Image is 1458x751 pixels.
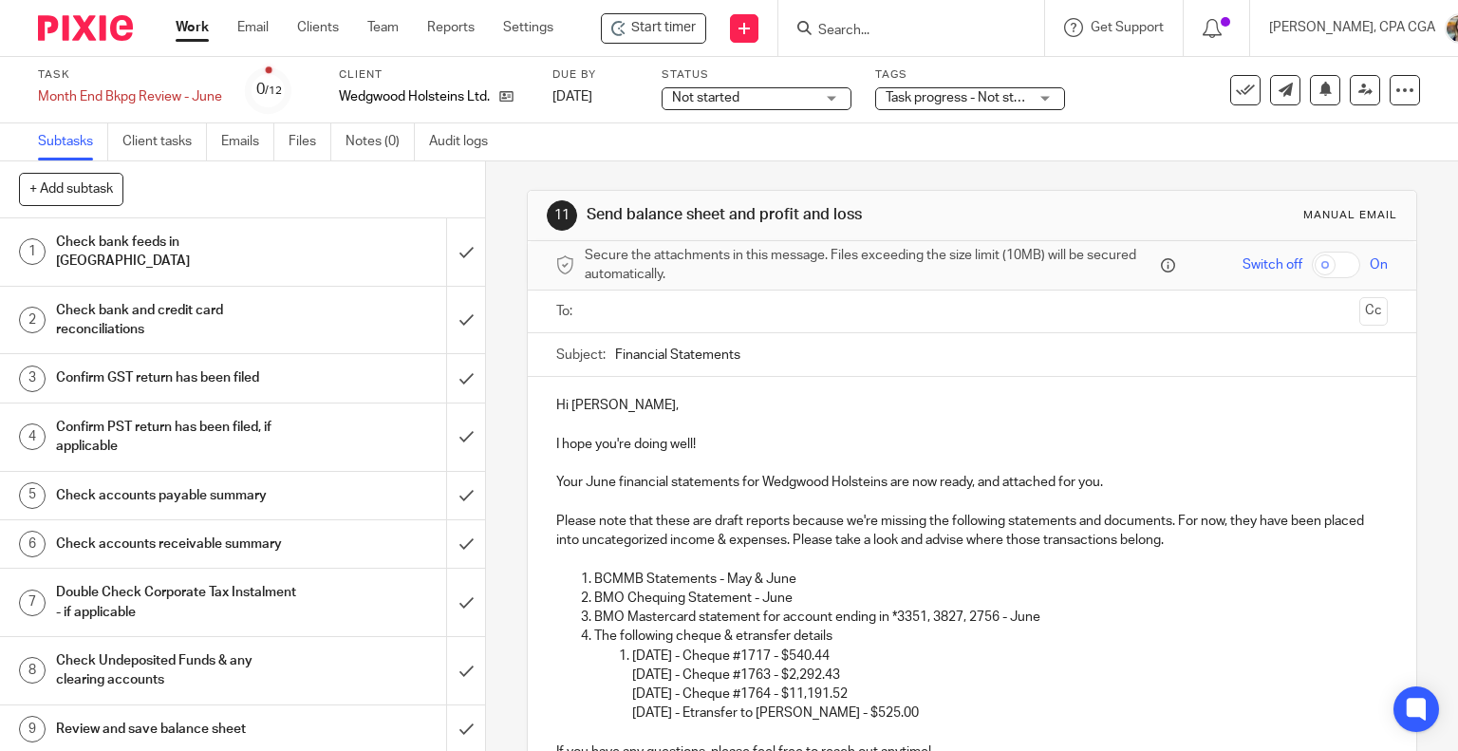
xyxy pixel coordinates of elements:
[1091,21,1164,34] span: Get Support
[631,18,696,38] span: Start timer
[19,590,46,616] div: 7
[547,200,577,231] div: 11
[429,123,502,160] a: Audit logs
[1370,255,1388,274] span: On
[56,296,304,345] h1: Check bank and credit card reconciliations
[594,608,1389,627] p: BMO Mastercard statement for account ending in *3351, 3827, 2756 - June
[672,91,739,104] span: Not started
[19,657,46,684] div: 8
[237,18,269,37] a: Email
[38,87,222,106] div: Month End Bkpg Review - June
[594,589,1389,608] p: BMO Chequing Statement - June
[875,67,1065,83] label: Tags
[556,473,1389,492] p: Your June financial statements for Wedgwood Holsteins are now ready, and attached for you.
[886,91,1066,104] span: Task progress - Not started + 2
[265,85,282,96] small: /12
[367,18,399,37] a: Team
[56,481,304,510] h1: Check accounts payable summary
[56,530,304,558] h1: Check accounts receivable summary
[594,570,1389,589] p: BCMMB Statements - May & June
[19,482,46,509] div: 5
[56,228,304,276] h1: Check bank feeds in [GEOGRAPHIC_DATA]
[19,307,46,333] div: 2
[556,435,1389,454] p: I hope you're doing well!
[587,205,1012,225] h1: Send balance sheet and profit and loss
[346,123,415,160] a: Notes (0)
[632,647,1389,704] p: [DATE] - Cheque #1717 - $540.44 [DATE] - Cheque #1763 - $2,292.43 [DATE] - Cheque #1764 - $11,191.52
[632,704,1389,723] p: [DATE] - Etransfer to [PERSON_NAME] - $525.00
[122,123,207,160] a: Client tasks
[56,715,304,743] h1: Review and save balance sheet
[594,627,1389,646] p: The following cheque & etransfer details
[1303,208,1397,223] div: Manual email
[339,87,490,106] p: Wedgwood Holsteins Ltd.
[503,18,553,37] a: Settings
[556,512,1389,551] p: Please note that these are draft reports because we're missing the following statements and docum...
[256,79,282,101] div: 0
[56,578,304,627] h1: Double Check Corporate Tax Instalment - if applicable
[556,396,1389,415] p: Hi [PERSON_NAME],
[556,302,577,321] label: To:
[289,123,331,160] a: Files
[56,647,304,695] h1: Check Undeposited Funds & any clearing accounts
[176,18,209,37] a: Work
[585,246,1157,285] span: Secure the attachments in this message. Files exceeding the size limit (10MB) will be secured aut...
[19,366,46,392] div: 3
[552,67,638,83] label: Due by
[19,173,123,205] button: + Add subtask
[339,67,529,83] label: Client
[427,18,475,37] a: Reports
[19,531,46,557] div: 6
[816,23,987,40] input: Search
[38,123,108,160] a: Subtasks
[1359,297,1388,326] button: Cc
[1243,255,1302,274] span: Switch off
[38,67,222,83] label: Task
[552,90,592,103] span: [DATE]
[221,123,274,160] a: Emails
[56,413,304,461] h1: Confirm PST return has been filed, if applicable
[19,423,46,450] div: 4
[38,15,133,41] img: Pixie
[19,716,46,742] div: 9
[556,346,606,365] label: Subject:
[1269,18,1435,37] p: [PERSON_NAME], CPA CGA
[19,238,46,265] div: 1
[662,67,851,83] label: Status
[601,13,706,44] div: Wedgwood Holsteins Ltd. - Month End Bkpg Review - June
[297,18,339,37] a: Clients
[56,364,304,392] h1: Confirm GST return has been filed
